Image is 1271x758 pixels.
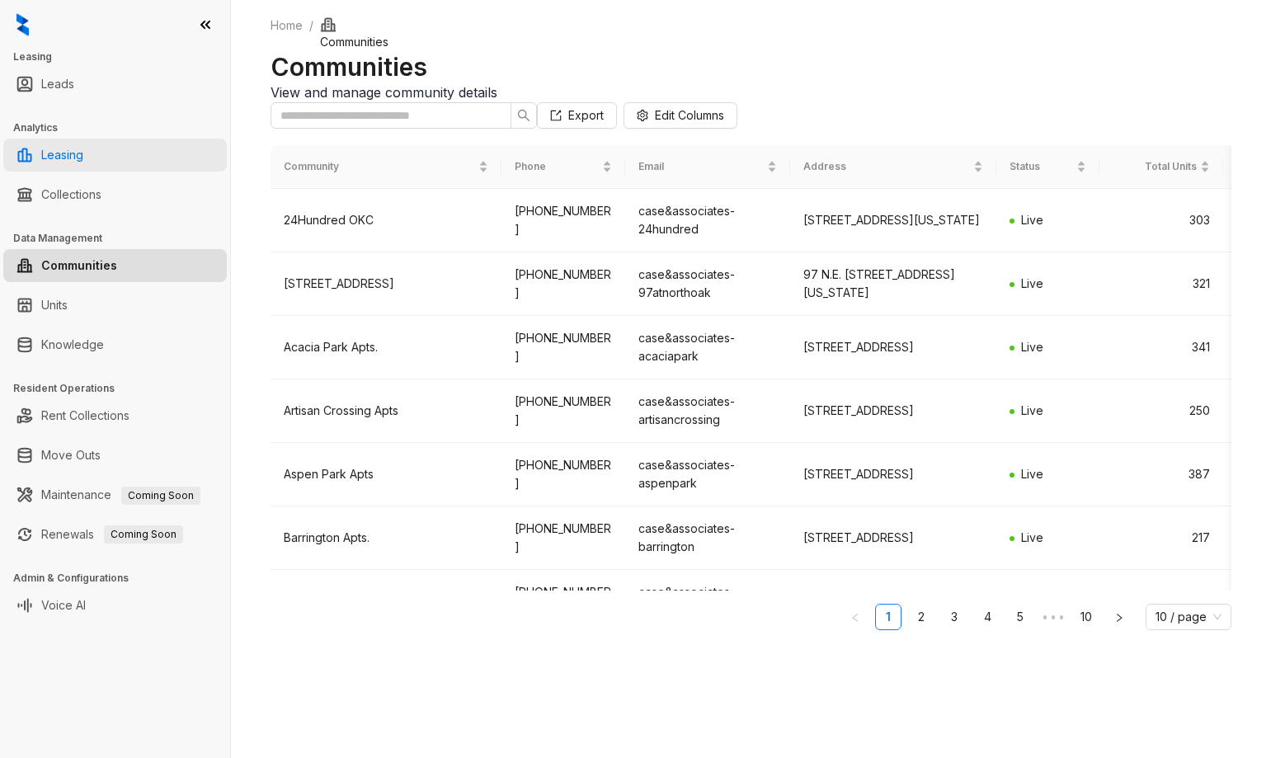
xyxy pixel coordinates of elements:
[3,399,227,432] li: Rent Collections
[625,570,790,633] td: case&associates-bendatnewroad
[1073,604,1099,630] li: 10
[3,589,227,622] li: Voice AI
[3,289,227,322] li: Units
[41,178,101,211] a: Collections
[624,102,737,129] button: Edit Columns
[790,379,996,443] td: [STREET_ADDRESS]
[625,316,790,379] td: case&associates-acaciapark
[941,604,967,630] li: 3
[568,106,604,125] span: Export
[1146,604,1231,630] div: Page Size
[1106,604,1132,630] li: Next Page
[320,16,388,49] span: Communities
[1007,604,1033,630] li: 5
[284,211,488,229] div: 24Hundred OKC
[1021,530,1043,544] span: Live
[267,16,306,35] a: Home
[41,589,86,622] a: Voice AI
[3,478,227,511] li: Maintenance
[1021,276,1043,290] span: Live
[909,605,934,629] a: 2
[1099,443,1223,506] td: 387
[3,68,227,101] li: Leads
[1010,159,1073,175] span: Status
[284,159,475,175] span: Community
[284,465,488,483] div: Aspen Park Apts
[3,328,227,361] li: Knowledge
[1099,570,1223,633] td: 255
[1021,340,1043,354] span: Live
[537,102,617,129] button: Export
[1099,506,1223,570] td: 217
[790,145,996,189] th: Address
[1074,605,1099,629] a: 10
[1008,605,1033,629] a: 5
[975,605,1000,629] a: 4
[501,570,625,633] td: [PHONE_NUMBER]
[41,249,117,282] a: Communities
[309,16,313,51] li: /
[1114,613,1124,623] span: right
[3,178,227,211] li: Collections
[638,159,764,175] span: Email
[284,275,488,293] div: 97 North Oak
[1106,604,1132,630] button: right
[41,289,68,322] a: Units
[41,518,183,551] a: RenewalsComing Soon
[501,189,625,252] td: [PHONE_NUMBER]
[1021,467,1043,481] span: Live
[13,571,230,586] h3: Admin & Configurations
[842,604,869,630] button: left
[13,231,230,246] h3: Data Management
[875,604,901,630] li: 1
[3,439,227,472] li: Move Outs
[41,328,104,361] a: Knowledge
[790,570,996,633] td: [STREET_ADDRESS]
[501,506,625,570] td: [PHONE_NUMBER]
[501,443,625,506] td: [PHONE_NUMBER]
[974,604,1000,630] li: 4
[637,110,648,121] span: setting
[41,139,83,172] a: Leasing
[3,249,227,282] li: Communities
[1099,379,1223,443] td: 250
[13,381,230,396] h3: Resident Operations
[790,189,996,252] td: [STREET_ADDRESS][US_STATE]
[271,51,1231,82] h2: Communities
[625,443,790,506] td: case&associates-aspenpark
[625,506,790,570] td: case&associates-barrington
[517,109,530,122] span: search
[1021,213,1043,227] span: Live
[803,159,970,175] span: Address
[501,252,625,316] td: [PHONE_NUMBER]
[3,139,227,172] li: Leasing
[104,525,183,544] span: Coming Soon
[790,252,996,316] td: 97 N.E. [STREET_ADDRESS][US_STATE]
[1156,605,1222,629] span: 10 / page
[550,110,562,121] span: export
[942,605,967,629] a: 3
[876,605,901,629] a: 1
[842,604,869,630] li: Previous Page
[1099,189,1223,252] td: 303
[625,379,790,443] td: case&associates-artisancrossing
[284,338,488,356] div: Acacia Park Apts.
[121,487,200,505] span: Coming Soon
[1040,604,1066,630] li: Next 5 Pages
[13,49,230,64] h3: Leasing
[625,145,790,189] th: Email
[790,443,996,506] td: [STREET_ADDRESS]
[515,159,599,175] span: Phone
[271,82,1231,102] div: View and manage community details
[1113,159,1197,175] span: Total Units
[501,316,625,379] td: [PHONE_NUMBER]
[790,316,996,379] td: [STREET_ADDRESS]
[790,506,996,570] td: [STREET_ADDRESS]
[271,145,501,189] th: Community
[284,402,488,420] div: Artisan Crossing Apts
[996,145,1099,189] th: Status
[1021,403,1043,417] span: Live
[625,252,790,316] td: case&associates-97atnorthoak
[284,529,488,547] div: Barrington Apts.
[41,439,101,472] a: Move Outs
